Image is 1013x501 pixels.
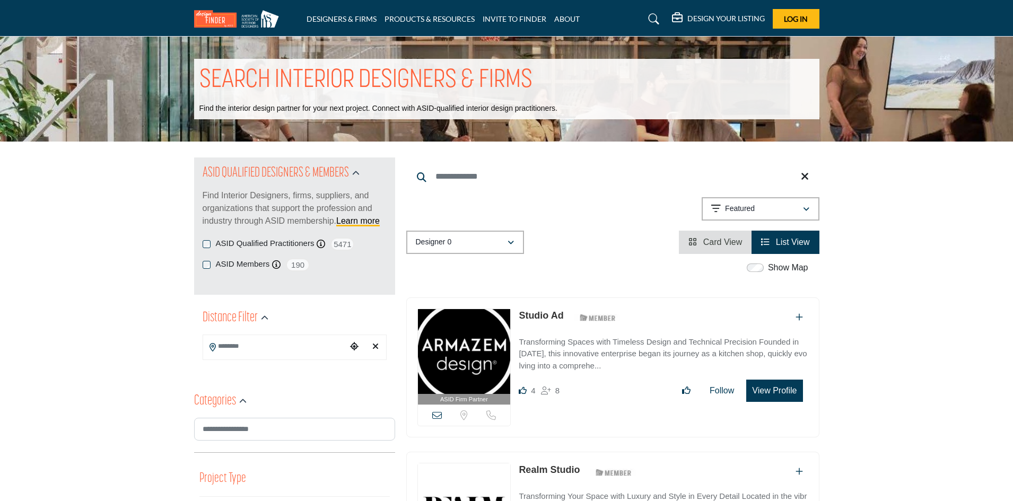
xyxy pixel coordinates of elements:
[440,395,488,404] span: ASID Firm Partner
[519,330,808,372] a: Transforming Spaces with Timeless Design and Technical Precision Founded in [DATE], this innovati...
[203,261,211,269] input: ASID Members checkbox
[725,204,755,214] p: Featured
[368,336,383,358] div: Clear search location
[688,238,742,247] a: View Card
[519,310,563,321] a: Studio Ad
[703,238,743,247] span: Card View
[574,311,622,324] img: ASID Members Badge Icon
[307,14,377,23] a: DESIGNERS & FIRMS
[199,469,246,489] button: Project Type
[203,309,258,328] h2: Distance Filter
[675,380,697,401] button: Like listing
[194,10,284,28] img: Site Logo
[784,14,808,23] span: Log In
[336,216,380,225] a: Learn more
[752,231,819,254] li: List View
[216,258,270,270] label: ASID Members
[796,313,803,322] a: Add To List
[768,261,808,274] label: Show Map
[761,238,809,247] a: View List
[199,103,557,114] p: Find the interior design partner for your next project. Connect with ASID-qualified interior desi...
[554,14,580,23] a: ABOUT
[638,11,666,28] a: Search
[416,237,452,248] p: Designer 0
[385,14,475,23] a: PRODUCTS & RESOURCES
[330,238,354,251] span: 5471
[519,463,580,477] p: Realm Studio
[286,258,310,271] span: 190
[519,386,527,394] i: Likes
[406,164,819,189] input: Search Keyword
[555,386,560,395] span: 8
[703,380,741,401] button: Follow
[776,238,810,247] span: List View
[519,309,563,323] p: Studio Ad
[590,465,638,479] img: ASID Members Badge Icon
[773,9,819,29] button: Log In
[406,231,524,254] button: Designer 0
[519,336,808,372] p: Transforming Spaces with Timeless Design and Technical Precision Founded in [DATE], this innovati...
[199,64,532,97] h1: SEARCH INTERIOR DESIGNERS & FIRMS
[796,467,803,476] a: Add To List
[216,238,315,250] label: ASID Qualified Practitioners
[203,164,349,183] h2: ASID QUALIFIED DESIGNERS & MEMBERS
[746,380,802,402] button: View Profile
[346,336,362,358] div: Choose your current location
[541,384,560,397] div: Followers
[519,464,580,475] a: Realm Studio
[679,231,752,254] li: Card View
[483,14,546,23] a: INVITE TO FINDER
[418,309,511,405] a: ASID Firm Partner
[418,309,511,394] img: Studio Ad
[702,197,819,221] button: Featured
[531,386,535,395] span: 4
[687,14,765,23] h5: DESIGN YOUR LISTING
[194,418,395,441] input: Search Category
[203,336,346,357] input: Search Location
[203,189,387,227] p: Find Interior Designers, firms, suppliers, and organizations that support the profession and indu...
[672,13,765,25] div: DESIGN YOUR LISTING
[194,392,236,411] h2: Categories
[203,240,211,248] input: ASID Qualified Practitioners checkbox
